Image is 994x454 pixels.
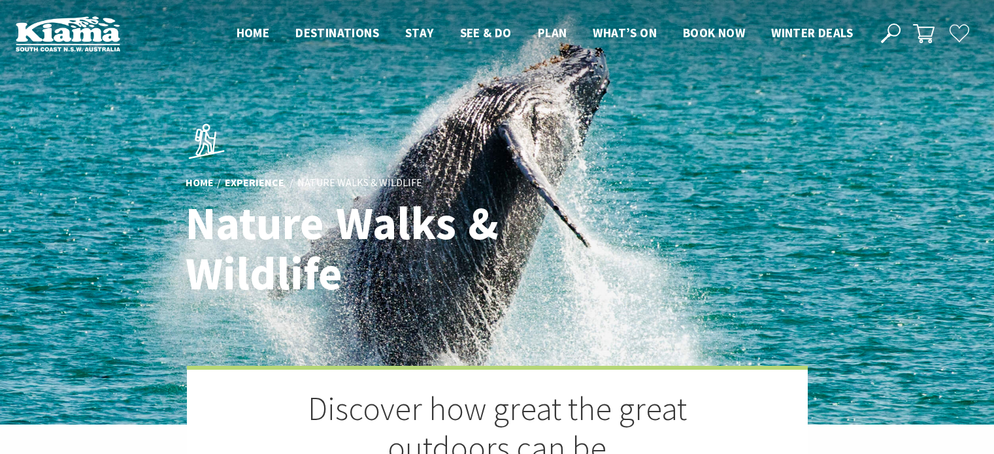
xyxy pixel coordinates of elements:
span: Stay [405,25,434,41]
span: Destinations [295,25,379,41]
a: Home [186,176,214,191]
h1: Nature Walks & Wildlife [186,199,555,299]
a: Experience [225,176,284,191]
span: Winter Deals [771,25,853,41]
img: Kiama Logo [16,16,120,52]
span: Plan [538,25,567,41]
li: Nature Walks & Wildlife [297,175,422,192]
nav: Main Menu [224,23,866,44]
span: Book now [683,25,745,41]
span: What’s On [593,25,657,41]
span: See & Do [460,25,512,41]
span: Home [237,25,270,41]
